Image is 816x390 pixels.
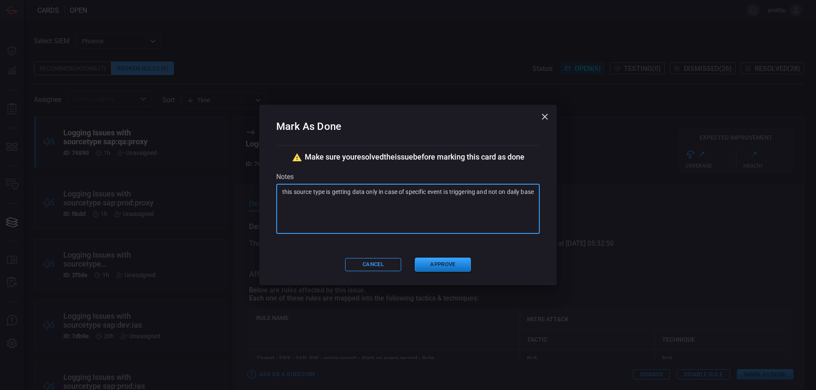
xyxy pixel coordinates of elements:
button: Approve [415,258,471,272]
div: Make sure you resolved the issue before marking this card as done [276,152,540,163]
h2: Mark As Done [276,118,540,145]
div: Notes [276,173,540,181]
button: Cancel [345,258,401,271]
textarea: this source type is getting data only in case of specific event is triggering and not on daily base [282,188,534,230]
